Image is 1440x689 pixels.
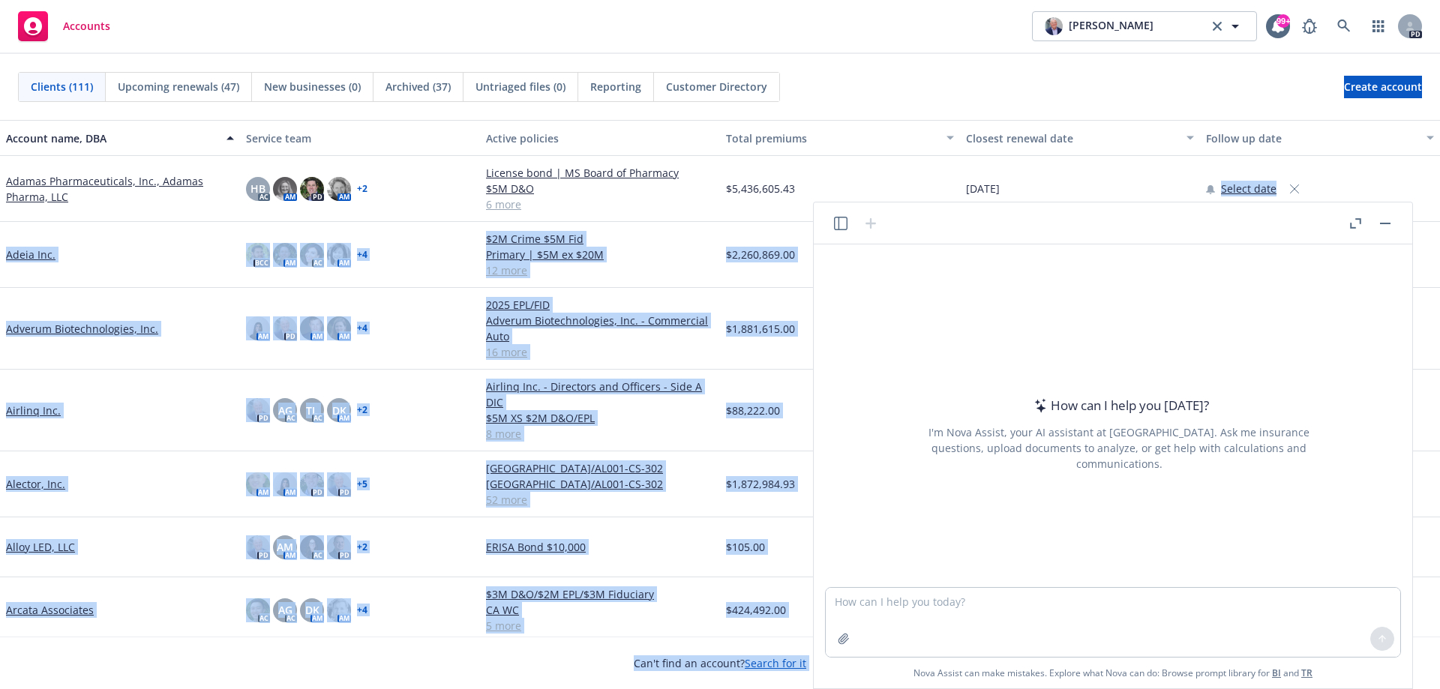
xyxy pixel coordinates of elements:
img: photo [327,243,351,267]
div: Follow up date [1206,130,1417,146]
span: $88,222.00 [726,403,780,418]
div: Active policies [486,130,714,146]
span: Untriaged files (0) [475,79,565,94]
a: Search [1329,11,1359,41]
a: Search for it [745,656,806,670]
button: Active policies [480,120,720,156]
a: + 2 [357,184,367,193]
img: photo [273,472,297,496]
img: photo [327,472,351,496]
button: photo[PERSON_NAME]clear selection [1032,11,1257,41]
img: photo [246,243,270,267]
div: How can I help you [DATE]? [1030,396,1209,415]
a: [GEOGRAPHIC_DATA]/AL001-CS-302 [486,460,714,476]
a: 12 more [486,262,714,278]
a: Airlinq Inc. - Directors and Officers - Side A DIC [486,379,714,410]
a: Adamas Pharmaceuticals, Inc., Adamas Pharma, LLC [6,173,234,205]
a: 2025 EPL/FID [486,297,714,313]
img: photo [300,177,324,201]
span: $1,872,984.93 [726,476,795,492]
span: [DATE] [966,181,1000,196]
button: Follow up date [1200,120,1440,156]
button: Closest renewal date [960,120,1200,156]
img: photo [246,398,270,422]
a: $5M D&O [486,181,714,196]
a: 16 more [486,344,714,360]
a: + 5 [357,480,367,489]
a: + 2 [357,543,367,552]
a: Airlinq Inc. [6,403,61,418]
img: photo [246,472,270,496]
a: 6 more [486,196,714,212]
a: 52 more [486,492,714,508]
a: TR [1301,667,1312,679]
img: photo [300,316,324,340]
a: Switch app [1363,11,1393,41]
span: AG [278,403,292,418]
img: photo [300,535,324,559]
img: photo [327,598,351,622]
a: Alloy LED, LLC [6,539,75,555]
a: $5M XS $2M D&O/EPL [486,410,714,426]
span: $1,881,615.00 [726,321,795,337]
a: Alector, Inc. [6,476,65,492]
img: photo [246,535,270,559]
img: photo [1045,17,1063,35]
span: $5,436,605.43 [726,181,795,196]
span: Upcoming renewals (47) [118,79,239,94]
a: Primary | $5M ex $20M [486,247,714,262]
span: Clients (111) [31,79,93,94]
img: photo [273,316,297,340]
a: Adeia Inc. [6,247,55,262]
span: Nova Assist can make mistakes. Explore what Nova can do: Browse prompt library for and [913,658,1312,688]
span: DK [332,403,346,418]
img: photo [327,177,351,201]
a: Adverum Biotechnologies, Inc. - Commercial Auto [486,313,714,344]
span: TL [306,403,318,418]
a: License bond | MS Board of Pharmacy [486,165,714,181]
img: photo [327,316,351,340]
img: photo [273,243,297,267]
span: Can't find an account? [634,655,806,671]
span: $105.00 [726,539,765,555]
span: AG [278,602,292,618]
a: 8 more [486,426,714,442]
img: photo [273,177,297,201]
span: AM [277,539,293,555]
a: BI [1272,667,1281,679]
img: photo [246,316,270,340]
a: $2M Crime $5M Fid [486,231,714,247]
a: CA WC [486,602,714,618]
div: Service team [246,130,474,146]
span: Archived (37) [385,79,451,94]
button: Total premiums [720,120,960,156]
button: Service team [240,120,480,156]
a: Adverum Biotechnologies, Inc. [6,321,158,337]
a: $3M D&O/$2M EPL/$3M Fiduciary [486,586,714,602]
span: Accounts [63,20,110,32]
a: Create account [1344,76,1422,98]
span: New businesses (0) [264,79,361,94]
a: clear selection [1208,17,1226,35]
span: $2,260,869.00 [726,247,795,262]
div: Closest renewal date [966,130,1177,146]
a: Accounts [12,5,116,47]
img: photo [327,535,351,559]
span: Create account [1344,73,1422,101]
img: photo [300,243,324,267]
span: HB [250,181,265,196]
span: Reporting [590,79,641,94]
a: + 4 [357,606,367,615]
div: I'm Nova Assist, your AI assistant at [GEOGRAPHIC_DATA]. Ask me insurance questions, upload docum... [908,424,1330,472]
a: Arcata Associates [6,602,94,618]
span: $424,492.00 [726,602,786,618]
div: Account name, DBA [6,130,217,146]
a: + 2 [357,406,367,415]
a: + 4 [357,250,367,259]
a: [GEOGRAPHIC_DATA]/AL001-CS-302 [486,476,714,492]
span: Customer Directory [666,79,767,94]
img: photo [246,598,270,622]
span: DK [305,602,319,618]
span: [PERSON_NAME] [1069,17,1153,35]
